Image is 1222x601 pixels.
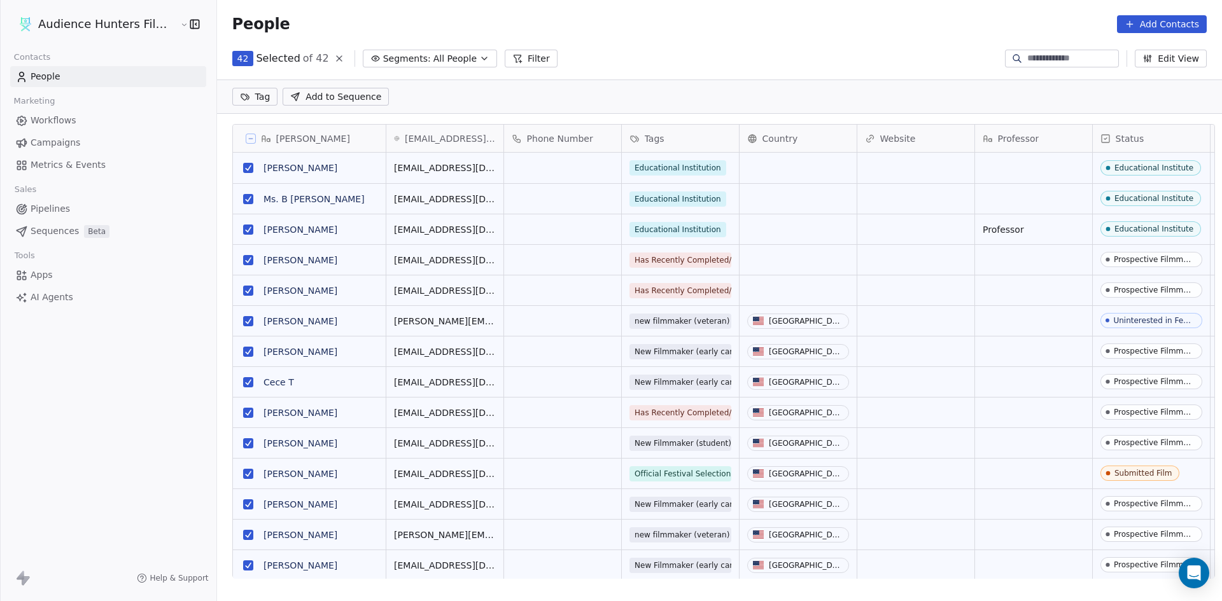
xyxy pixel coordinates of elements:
[263,316,337,326] a: [PERSON_NAME]
[1114,469,1172,478] div: Submitted Film
[433,52,477,66] span: All People
[1114,225,1193,233] div: Educational Institute
[769,347,843,356] div: [GEOGRAPHIC_DATA]
[232,15,290,34] span: People
[10,155,206,176] a: Metrics & Events
[629,191,726,207] span: Educational Institution
[629,375,731,390] span: New Filmmaker (early career)
[880,132,916,145] span: Website
[276,132,350,145] span: [PERSON_NAME]
[31,268,53,282] span: Apps
[10,221,206,242] a: SequencesBeta
[1093,125,1210,152] div: Status
[394,437,496,450] span: [EMAIL_ADDRESS][DOMAIN_NAME]
[263,530,337,540] a: [PERSON_NAME]
[394,498,496,511] span: [EMAIL_ADDRESS][DOMAIN_NAME]
[504,125,621,152] div: Phone Number
[394,193,496,205] span: [EMAIL_ADDRESS][DOMAIN_NAME]
[769,439,843,448] div: [GEOGRAPHIC_DATA]
[233,125,386,152] div: [PERSON_NAME]
[629,283,731,298] span: Has Recently Completed/Screened Project
[629,344,731,359] span: New Filmmaker (early career)
[263,377,294,387] a: Cece T
[263,347,337,357] a: [PERSON_NAME]
[8,92,60,111] span: Marketing
[10,198,206,219] a: Pipelines
[263,408,337,418] a: [PERSON_NAME]
[769,530,843,539] div: [GEOGRAPHIC_DATA]
[1114,255,1195,264] div: Prospective Filmmaker
[1114,347,1195,356] div: Prospective Filmmaker
[232,88,278,106] button: Tag
[386,125,503,152] div: [EMAIL_ADDRESS][DOMAIN_NAME]
[233,153,386,579] div: grid
[263,255,337,265] a: [PERSON_NAME]
[769,378,843,387] div: [GEOGRAPHIC_DATA]
[629,466,731,481] span: Official Festival Selection
[232,51,254,66] button: 42
[263,499,337,509] a: [PERSON_NAME]
[629,252,731,268] span: Has Recently Completed/Screened Project
[263,560,337,570] a: [PERSON_NAME]
[1114,377,1195,386] div: Prospective Filmmaker
[645,132,664,145] span: Tags
[137,573,208,583] a: Help & Support
[1114,163,1193,172] div: Educational Institute
[31,291,73,304] span: AI Agents
[394,345,496,358] span: [EMAIL_ADDRESS][DOMAIN_NAME]
[769,317,843,326] div: [GEOGRAPHIC_DATA]
[15,13,171,35] button: Audience Hunters Film Festival
[629,222,726,237] span: Educational Institution
[394,559,496,572] span: [EMAIL_ADDRESS][DOMAIN_NAME]
[263,225,337,235] a: [PERSON_NAME]
[394,223,496,236] span: [EMAIL_ADDRESS][DOMAIN_NAME]
[629,527,731,542] span: new filmmaker (veteran)
[394,315,496,328] span: [PERSON_NAME][EMAIL_ADDRESS][DOMAIN_NAME]
[1114,560,1195,569] div: Prospective Filmmaker
[1179,558,1209,588] div: Open Intercom Messenger
[31,225,79,238] span: Sequences
[303,51,329,66] span: of 42
[255,90,270,103] span: Tag
[983,223,1085,236] span: Professor
[629,558,731,573] span: New Filmmaker (early career)
[394,467,496,480] span: [EMAIL_ADDRESS][DOMAIN_NAME]
[38,16,177,32] span: Audience Hunters Film Festival
[305,90,381,103] span: Add to Sequence
[263,194,365,204] a: Ms. B [PERSON_NAME]
[1114,286,1195,294] div: Prospective Filmmaker
[263,469,337,479] a: [PERSON_NAME]
[1117,15,1207,33] button: Add Contacts
[622,125,739,152] div: Tags
[505,50,558,67] button: Filter
[394,406,496,419] span: [EMAIL_ADDRESS][DOMAIN_NAME]
[769,500,843,509] div: [GEOGRAPHIC_DATA]
[31,136,80,149] span: Campaigns
[975,125,1092,152] div: Professor
[263,438,337,448] a: [PERSON_NAME]
[769,561,843,570] div: [GEOGRAPHIC_DATA]
[1114,194,1193,203] div: Educational Institute
[8,48,56,67] span: Contacts
[629,436,731,451] span: New Filmmaker (student)
[10,132,206,153] a: Campaigns
[394,376,496,389] span: [EMAIL_ADDRESS][DOMAIN_NAME]
[31,114,76,127] span: Workflows
[9,180,42,199] span: Sales
[998,132,1039,145] span: Professor
[18,17,33,32] img: AHFF%20symbol.png
[10,265,206,286] a: Apps
[857,125,974,152] div: Website
[9,246,40,265] span: Tools
[263,163,337,173] a: [PERSON_NAME]
[1116,132,1144,145] span: Status
[283,88,389,106] button: Add to Sequence
[263,286,337,296] a: [PERSON_NAME]
[31,70,60,83] span: People
[1114,530,1195,539] div: Prospective Filmmaker
[629,405,731,420] span: Has Recently Completed/Screened Project
[237,52,249,65] span: 42
[31,202,70,216] span: Pipelines
[10,287,206,308] a: AI Agents
[10,66,206,87] a: People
